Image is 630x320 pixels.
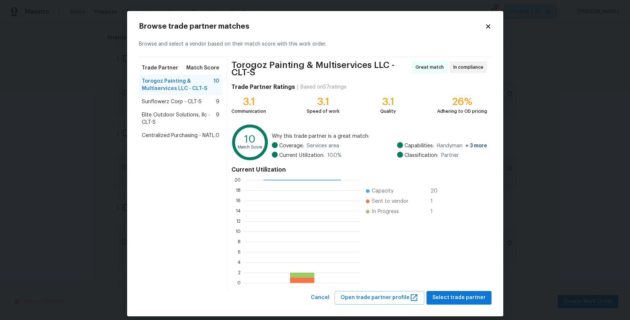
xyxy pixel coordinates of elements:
button: Cancel [308,291,332,305]
div: | [295,83,300,91]
span: Why this trade partner is a great match: [272,133,487,140]
span: Trade Partner [142,64,178,72]
span: 1 [431,208,442,215]
div: 3.1 [307,98,339,105]
text: 6 [238,250,241,254]
span: Handyman [437,142,487,150]
button: Open trade partner profile [335,291,424,305]
div: 3.1 [380,98,396,105]
span: Capacity [372,187,393,195]
span: Match Score [186,64,219,72]
span: 0 [216,132,219,139]
span: 1 [431,198,442,205]
span: Great match [415,64,447,71]
div: Browse and select a vendor based on their match score with this work order. [139,32,492,57]
text: 20 [235,178,241,182]
div: Speed of work [307,108,339,115]
span: 20 [431,187,442,195]
span: 10.0 % [327,152,342,159]
span: In compliance [453,64,486,71]
text: 12 [236,219,241,223]
span: Cancel [311,293,330,302]
text: 4 [238,260,241,265]
span: Coverage: [279,142,304,150]
span: Services area [307,142,339,150]
h4: Trade Partner Ratings [231,83,295,91]
span: Select trade partner [432,293,486,302]
span: Open trade partner profile [341,293,418,302]
span: Capabilities: [404,142,434,150]
div: 3.1 [231,98,266,105]
text: 16 [236,198,241,203]
span: Current Utilization: [279,152,324,159]
span: In Progress [372,208,399,215]
span: Partner [441,152,459,159]
text: 8 [238,240,241,244]
div: Quality [380,108,396,115]
span: Torogoz Painting & Multiservices LLC - CLT-S [231,61,409,76]
span: 10 [213,78,219,92]
text: 18 [236,188,241,193]
text: Match Score [238,145,263,149]
span: Torogoz Painting & Multiservices LLC - CLT-S [142,78,214,92]
span: Centralized Purchasing - NATL. [142,132,216,139]
span: + 3 more [465,143,487,148]
text: 10 [235,229,241,234]
div: Adhering to OD pricing [437,108,487,115]
button: Select trade partner [426,291,492,305]
h4: Current Utilization [231,166,487,173]
text: 14 [236,209,241,213]
text: 0 [237,281,241,285]
div: 26% [437,98,487,105]
span: Classification: [404,152,438,159]
span: 9 [216,111,219,126]
span: 9 [216,98,219,105]
span: Sunflowerz Corp - CLT-S [142,98,202,105]
text: 2 [238,270,241,275]
div: Based on 57 ratings [300,83,346,91]
div: Communication [231,108,266,115]
h2: Browse trade partner matches [139,23,485,30]
text: 10 [245,134,256,144]
span: Sent to vendor [372,198,408,205]
span: Elite Outdoor Solutions, llc - CLT-S [142,111,216,126]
